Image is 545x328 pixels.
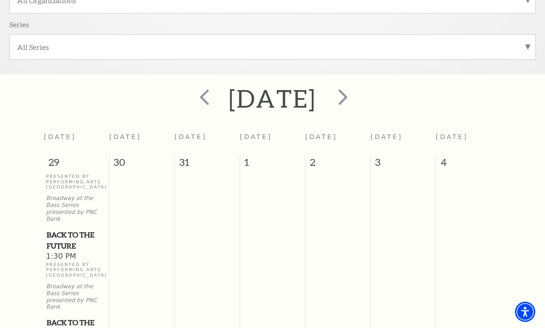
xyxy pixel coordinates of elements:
[44,155,109,174] span: 29
[17,42,528,52] label: All Series
[109,155,174,174] span: 30
[515,302,535,322] div: Accessibility Menu
[44,133,76,140] span: [DATE]
[46,252,107,262] span: 1:30 PM
[305,133,338,140] span: [DATE]
[175,155,239,174] span: 31
[240,133,272,140] span: [DATE]
[436,155,501,174] span: 4
[47,229,106,252] span: Back to the Future
[175,133,207,140] span: [DATE]
[109,133,141,140] span: [DATE]
[305,155,370,174] span: 2
[240,155,305,174] span: 1
[371,155,436,174] span: 3
[46,283,107,310] p: Broadway at the Bass Series presented by PNC Bank
[186,82,220,115] button: prev
[229,84,316,113] h2: [DATE]
[370,133,403,140] span: [DATE]
[325,82,359,115] button: next
[46,195,107,222] p: Broadway at the Bass Series presented by PNC Bank
[46,229,107,252] a: Back to the Future
[436,133,468,140] span: [DATE]
[9,19,29,29] p: Series
[46,262,107,278] p: Presented By Performing Arts [GEOGRAPHIC_DATA]
[46,174,107,189] p: Presented By Performing Arts [GEOGRAPHIC_DATA]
